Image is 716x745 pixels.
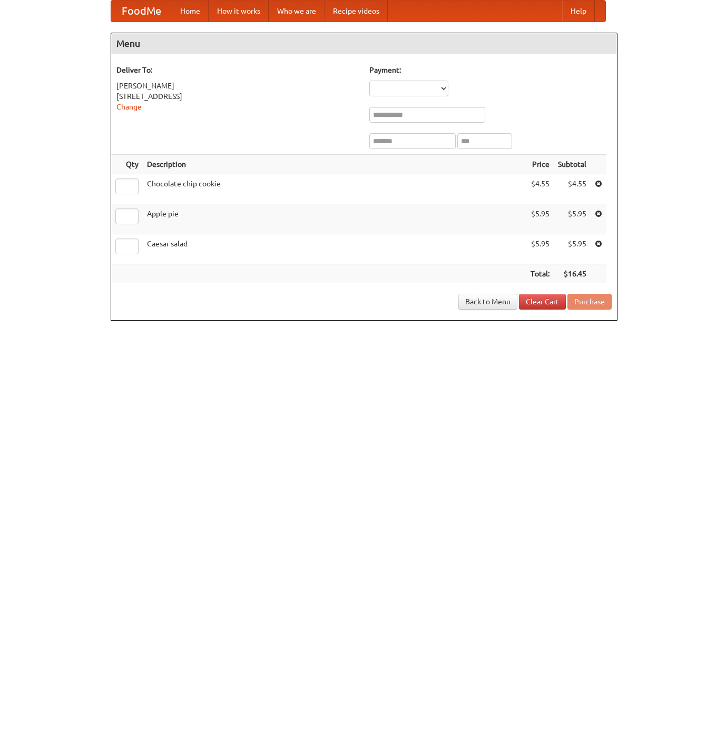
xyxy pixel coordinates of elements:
[209,1,269,22] a: How it works
[269,1,325,22] a: Who we are
[116,65,359,75] h5: Deliver To:
[143,174,526,204] td: Chocolate chip cookie
[526,155,554,174] th: Price
[143,204,526,234] td: Apple pie
[143,234,526,264] td: Caesar salad
[519,294,566,310] a: Clear Cart
[562,1,595,22] a: Help
[554,155,591,174] th: Subtotal
[111,1,172,22] a: FoodMe
[369,65,612,75] h5: Payment:
[554,174,591,204] td: $4.55
[458,294,517,310] a: Back to Menu
[554,234,591,264] td: $5.95
[567,294,612,310] button: Purchase
[111,33,617,54] h4: Menu
[172,1,209,22] a: Home
[116,81,359,91] div: [PERSON_NAME]
[116,103,142,111] a: Change
[143,155,526,174] th: Description
[526,264,554,284] th: Total:
[526,234,554,264] td: $5.95
[554,204,591,234] td: $5.95
[554,264,591,284] th: $16.45
[325,1,388,22] a: Recipe videos
[111,155,143,174] th: Qty
[526,174,554,204] td: $4.55
[526,204,554,234] td: $5.95
[116,91,359,102] div: [STREET_ADDRESS]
